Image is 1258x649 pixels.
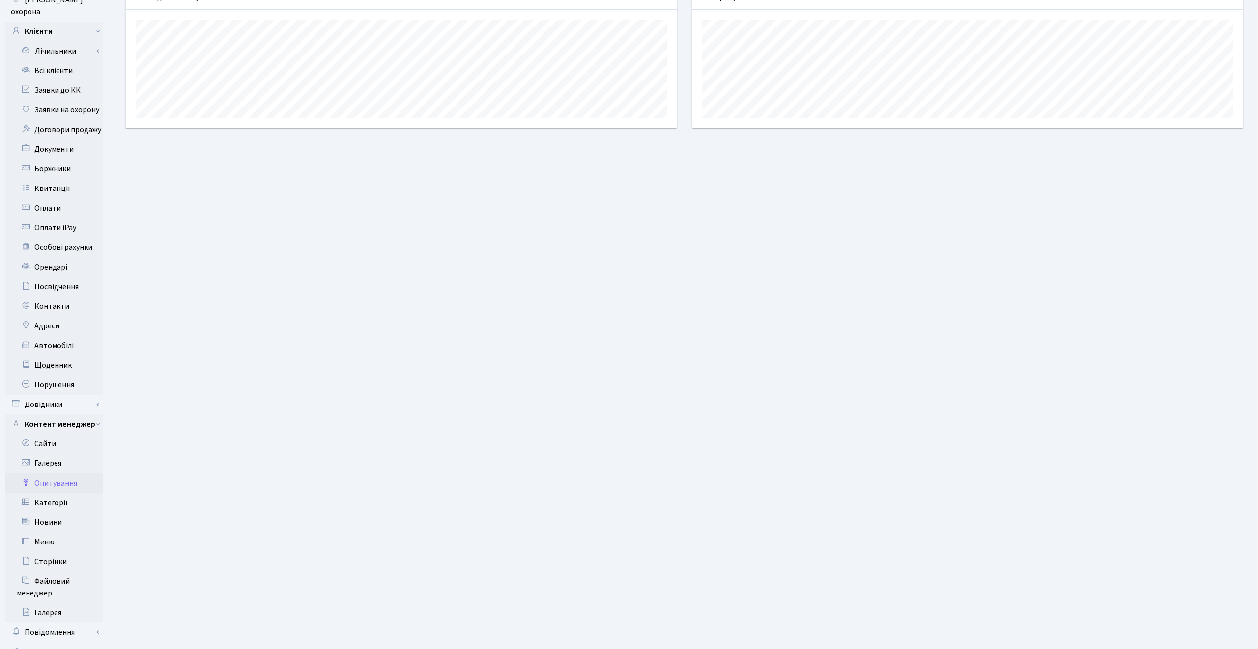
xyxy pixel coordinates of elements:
[5,355,103,375] a: Щоденник
[5,336,103,355] a: Автомобілі
[5,603,103,622] a: Галерея
[5,179,103,198] a: Квитанції
[5,454,103,473] a: Галерея
[5,532,103,552] a: Меню
[5,297,103,316] a: Контакти
[5,395,103,414] a: Довідники
[5,22,103,41] a: Клієнти
[5,316,103,336] a: Адреси
[5,100,103,120] a: Заявки на охорону
[5,622,103,642] a: Повідомлення
[5,552,103,571] a: Сторінки
[5,414,103,434] a: Контент менеджер
[5,493,103,513] a: Категорії
[5,159,103,179] a: Боржники
[5,473,103,493] a: Опитування
[5,218,103,238] a: Оплати iPay
[5,198,103,218] a: Оплати
[5,434,103,454] a: Сайти
[5,81,103,100] a: Заявки до КК
[11,41,103,61] a: Лічильники
[5,238,103,257] a: Особові рахунки
[5,139,103,159] a: Документи
[5,375,103,395] a: Порушення
[5,257,103,277] a: Орендарі
[5,120,103,139] a: Договори продажу
[5,61,103,81] a: Всі клієнти
[5,513,103,532] a: Новини
[5,571,103,603] a: Файловий менеджер
[5,277,103,297] a: Посвідчення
